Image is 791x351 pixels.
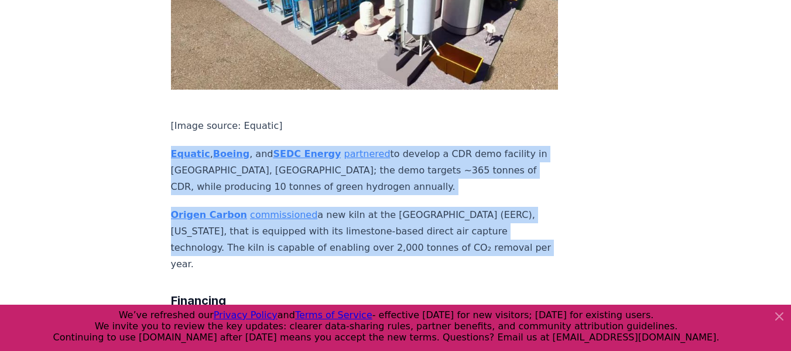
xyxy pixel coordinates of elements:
p: a new kiln at the [GEOGRAPHIC_DATA] (EERC), [US_STATE], that is equipped with its limestone-based... [171,207,559,272]
a: SEDC Energy [273,148,341,159]
strong: Financing [171,294,226,308]
a: Equatic [171,148,210,159]
a: partnered [344,148,391,159]
a: Origen Carbon [171,209,248,220]
a: Boeing [213,148,249,159]
p: , , and to develop a CDR demo facility in [GEOGRAPHIC_DATA], [GEOGRAPHIC_DATA]; the demo targets ... [171,146,559,195]
a: commissioned [250,209,317,220]
p: [Image source: Equatic] [171,118,559,134]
